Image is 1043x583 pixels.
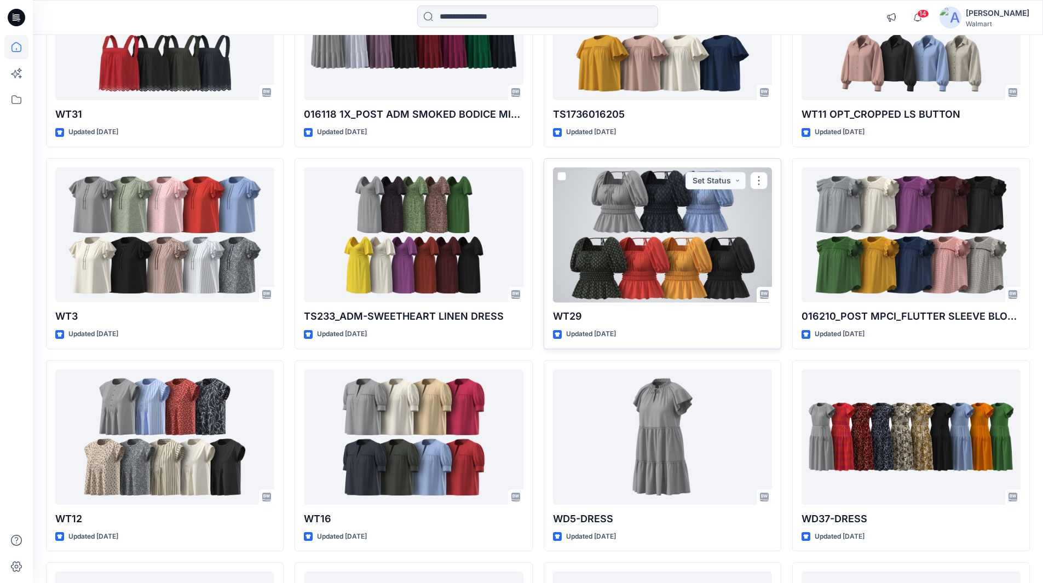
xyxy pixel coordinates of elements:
[566,531,616,542] p: Updated [DATE]
[304,168,523,303] a: TS233_ADM-SWEETHEART LINEN DRESS
[940,7,961,28] img: avatar
[553,511,772,527] p: WD5-DRESS
[55,168,274,303] a: WT3
[304,309,523,324] p: TS233_ADM-SWEETHEART LINEN DRESS
[304,511,523,527] p: WT16
[55,511,274,527] p: WT12
[815,328,865,340] p: Updated [DATE]
[802,168,1021,303] a: 016210_POST MPCI_FLUTTER SLEEVE BLOUSE
[68,126,118,138] p: Updated [DATE]
[966,20,1029,28] div: Walmart
[566,328,616,340] p: Updated [DATE]
[553,168,772,303] a: WT29
[68,531,118,542] p: Updated [DATE]
[553,107,772,122] p: TS1736016205
[55,107,274,122] p: WT31
[304,107,523,122] p: 016118 1X_POST ADM SMOKED BODICE MIDI DRESS
[304,370,523,505] a: WT16
[802,511,1021,527] p: WD37-DRESS
[317,531,367,542] p: Updated [DATE]
[815,531,865,542] p: Updated [DATE]
[317,126,367,138] p: Updated [DATE]
[317,328,367,340] p: Updated [DATE]
[917,9,929,18] span: 14
[553,370,772,505] a: WD5-DRESS
[815,126,865,138] p: Updated [DATE]
[966,7,1029,20] div: [PERSON_NAME]
[566,126,616,138] p: Updated [DATE]
[68,328,118,340] p: Updated [DATE]
[802,309,1021,324] p: 016210_POST MPCI_FLUTTER SLEEVE BLOUSE
[802,107,1021,122] p: WT11 OPT_CROPPED LS BUTTON
[55,370,274,505] a: WT12
[802,370,1021,505] a: WD37-DRESS
[553,309,772,324] p: WT29
[55,309,274,324] p: WT3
